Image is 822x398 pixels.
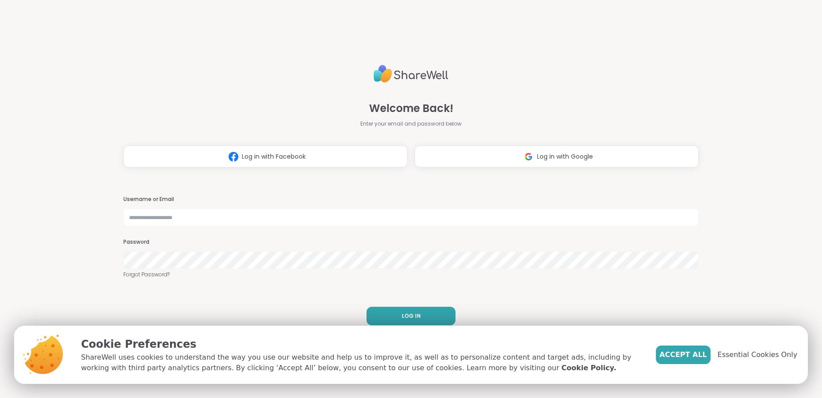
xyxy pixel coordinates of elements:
[123,196,699,203] h3: Username or Email
[81,352,642,373] p: ShareWell uses cookies to understand the way you use our website and help us to improve it, as we...
[369,100,453,116] span: Welcome Back!
[123,145,407,167] button: Log in with Facebook
[123,271,699,279] a: Forgot Password?
[360,120,462,128] span: Enter your email and password below
[81,336,642,352] p: Cookie Preferences
[225,149,242,165] img: ShareWell Logomark
[718,350,797,360] span: Essential Cookies Only
[123,238,699,246] h3: Password
[537,152,593,161] span: Log in with Google
[242,152,306,161] span: Log in with Facebook
[415,145,699,167] button: Log in with Google
[656,346,711,364] button: Accept All
[659,350,707,360] span: Accept All
[374,61,448,86] img: ShareWell Logo
[402,312,421,320] span: LOG IN
[520,149,537,165] img: ShareWell Logomark
[367,307,455,325] button: LOG IN
[562,363,616,373] a: Cookie Policy.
